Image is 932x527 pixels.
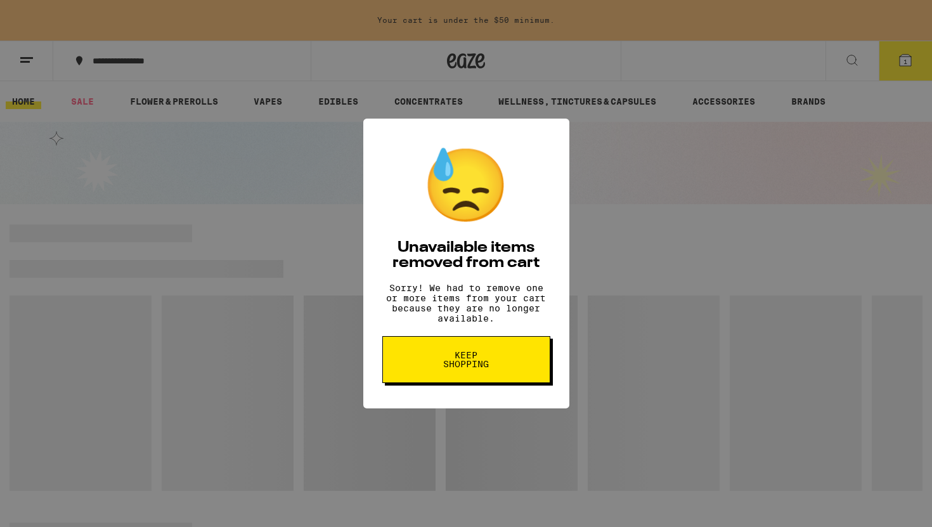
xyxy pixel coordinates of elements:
p: Sorry! We had to remove one or more items from your cart because they are no longer available. [382,283,550,323]
iframe: Opens a widget where you can find more information [850,489,919,521]
button: Keep Shopping [382,336,550,383]
div: 😓 [422,144,510,228]
h2: Unavailable items removed from cart [382,240,550,271]
span: Keep Shopping [434,351,499,368]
